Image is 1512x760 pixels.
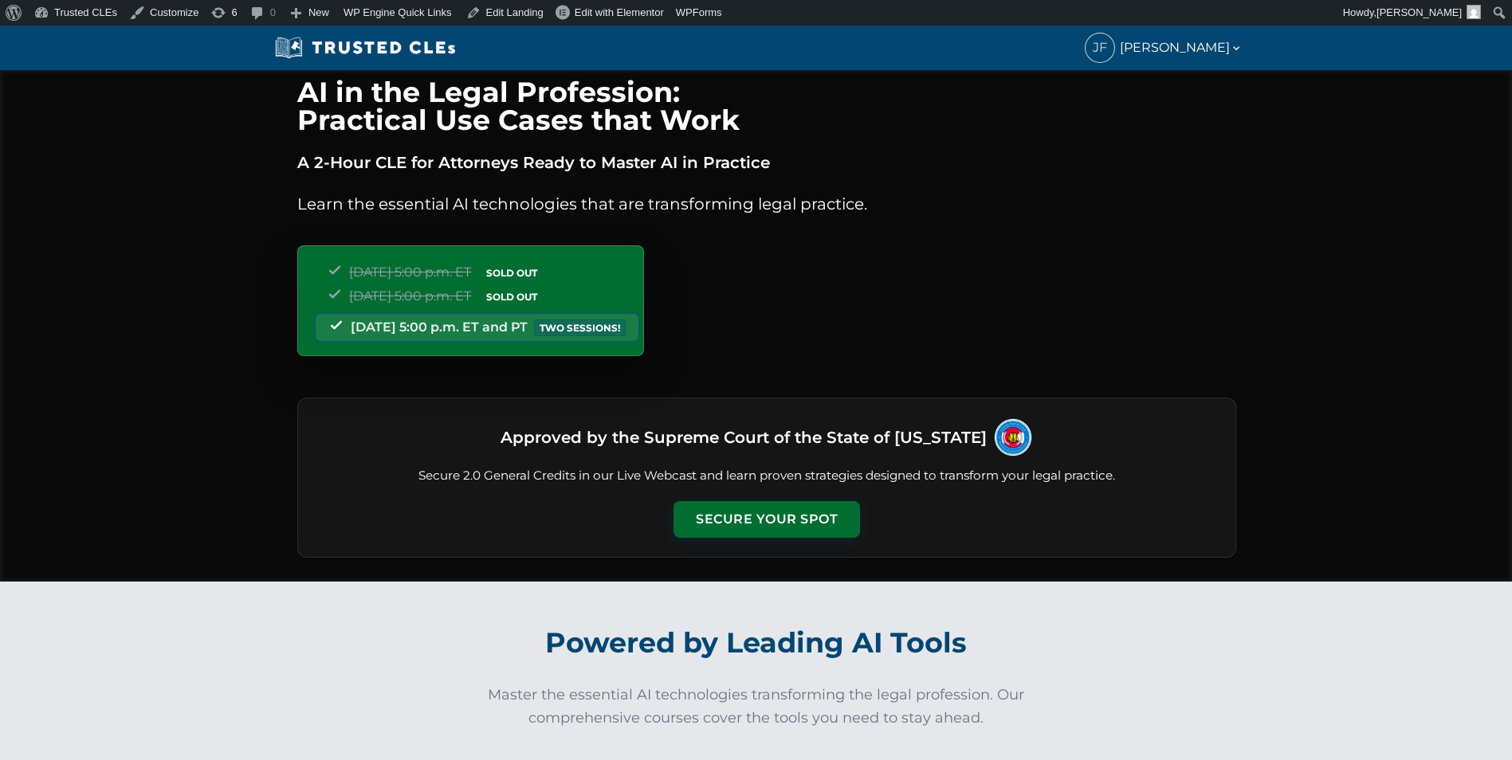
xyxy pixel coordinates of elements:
[1120,37,1243,58] span: [PERSON_NAME]
[674,501,860,538] button: Secure Your Spot
[317,467,1216,485] p: Secure 2.0 General Credits in our Live Webcast and learn proven strategies designed to transform ...
[297,78,1236,134] h1: AI in the Legal Profession: Practical Use Cases that Work
[349,288,471,304] span: [DATE] 5:00 p.m. ET
[297,150,1236,175] p: A 2-Hour CLE for Attorneys Ready to Master AI in Practice
[297,191,1236,217] p: Learn the essential AI technologies that are transforming legal practice.
[1086,33,1114,62] span: JF
[501,423,987,452] h3: Approved by the Supreme Court of the State of [US_STATE]
[1377,6,1462,18] span: [PERSON_NAME]
[481,264,543,281] span: SOLD OUT
[349,264,471,280] span: [DATE] 5:00 p.m. ET
[477,684,1035,730] p: Master the essential AI technologies transforming the legal profession. Our comprehensive courses...
[481,288,543,305] span: SOLD OUT
[993,417,1033,457] img: Logo
[270,36,461,60] img: Trusted CLEs
[315,615,1198,671] h2: Powered by Leading AI Tools
[575,6,664,18] span: Edit with Elementor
